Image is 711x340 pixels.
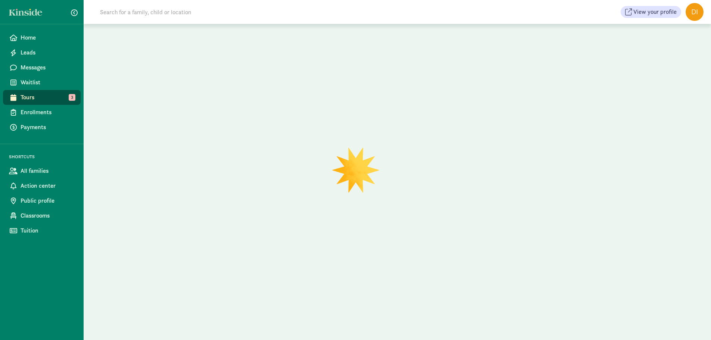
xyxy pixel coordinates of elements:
[3,60,81,75] a: Messages
[21,211,75,220] span: Classrooms
[3,45,81,60] a: Leads
[3,163,81,178] a: All families
[21,33,75,42] span: Home
[21,108,75,117] span: Enrollments
[21,93,75,102] span: Tours
[3,30,81,45] a: Home
[21,196,75,205] span: Public profile
[3,105,81,120] a: Enrollments
[21,123,75,132] span: Payments
[3,178,81,193] a: Action center
[69,94,75,101] span: 3
[21,181,75,190] span: Action center
[3,223,81,238] a: Tuition
[21,166,75,175] span: All families
[3,120,81,135] a: Payments
[21,226,75,235] span: Tuition
[674,304,711,340] iframe: Chat Widget
[3,208,81,223] a: Classrooms
[21,78,75,87] span: Waitlist
[633,7,677,16] span: View your profile
[21,63,75,72] span: Messages
[3,90,81,105] a: Tours 3
[621,6,681,18] button: View your profile
[3,193,81,208] a: Public profile
[21,48,75,57] span: Leads
[96,4,305,19] input: Search for a family, child or location
[3,75,81,90] a: Waitlist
